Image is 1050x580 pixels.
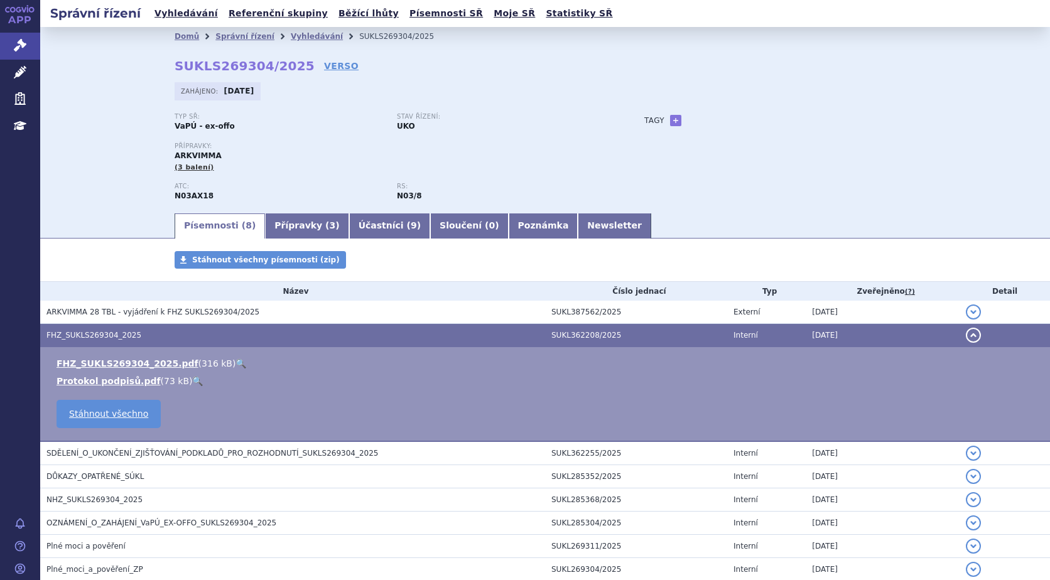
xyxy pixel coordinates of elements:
[175,251,346,269] a: Stáhnout všechny písemnosti (zip)
[359,27,450,46] li: SUKLS269304/2025
[733,308,760,316] span: Externí
[175,122,235,131] strong: VaPÚ - ex-offo
[215,32,274,41] a: Správní řízení
[40,282,545,301] th: Název
[545,282,727,301] th: Číslo jednací
[733,565,758,574] span: Interní
[733,449,758,458] span: Interní
[733,495,758,504] span: Interní
[489,220,495,230] span: 0
[545,535,727,558] td: SUKL269311/2025
[246,220,252,230] span: 8
[46,449,378,458] span: SDĚLENÍ_O_UKONČENÍ_ZJIŠŤOVÁNÍ_PODKLADŮ_PRO_ROZHODNUTÍ_SUKLS269304_2025
[46,518,276,527] span: OZNÁMENÍ_O_ZAHÁJENÍ_VaPÚ_EX-OFFO_SUKLS269304_2025
[235,358,246,368] a: 🔍
[202,358,232,368] span: 316 kB
[545,324,727,347] td: SUKL362208/2025
[966,562,981,577] button: detail
[966,492,981,507] button: detail
[265,213,349,239] a: Přípravky (3)
[349,213,430,239] a: Účastníci (9)
[335,5,403,22] a: Běžící lhůty
[806,301,960,324] td: [DATE]
[46,565,143,574] span: Plné_moci_a_pověření_ZP
[46,542,126,550] span: Plné moci a pověření
[733,331,758,340] span: Interní
[966,515,981,530] button: detail
[175,213,265,239] a: Písemnosti (8)
[175,163,214,171] span: (3 balení)
[46,331,141,340] span: FHZ_SUKLS269304_2025
[397,191,421,200] strong: lacosamid
[733,542,758,550] span: Interní
[806,512,960,535] td: [DATE]
[806,535,960,558] td: [DATE]
[806,324,960,347] td: [DATE]
[733,472,758,481] span: Interní
[578,213,651,239] a: Newsletter
[330,220,336,230] span: 3
[727,282,806,301] th: Typ
[175,32,199,41] a: Domů
[806,465,960,488] td: [DATE]
[57,358,198,368] a: FHZ_SUKLS269304_2025.pdf
[397,113,607,121] p: Stav řízení:
[670,115,681,126] a: +
[175,113,384,121] p: Typ SŘ:
[46,495,143,504] span: NHZ_SUKLS269304_2025
[411,220,417,230] span: 9
[175,183,384,190] p: ATC:
[806,282,960,301] th: Zveřejněno
[545,441,727,465] td: SUKL362255/2025
[966,539,981,554] button: detail
[46,472,144,481] span: DŮKAZY_OPATŘENÉ_SÚKL
[966,304,981,320] button: detail
[151,5,222,22] a: Vyhledávání
[490,5,539,22] a: Moje SŘ
[545,512,727,535] td: SUKL285304/2025
[806,441,960,465] td: [DATE]
[545,488,727,512] td: SUKL285368/2025
[406,5,487,22] a: Písemnosti SŘ
[192,376,203,386] a: 🔍
[40,4,151,22] h2: Správní řízení
[57,400,161,428] a: Stáhnout všechno
[181,86,220,96] span: Zahájeno:
[225,5,332,22] a: Referenční skupiny
[966,469,981,484] button: detail
[46,308,259,316] span: ARKVIMMA 28 TBL - vyjádření k FHZ SUKLS269304/2025
[509,213,578,239] a: Poznámka
[960,282,1050,301] th: Detail
[545,301,727,324] td: SUKL387562/2025
[905,287,915,296] abbr: (?)
[545,465,727,488] td: SUKL285352/2025
[806,488,960,512] td: [DATE]
[966,328,981,343] button: detail
[192,255,340,264] span: Stáhnout všechny písemnosti (zip)
[430,213,508,239] a: Sloučení (0)
[397,122,415,131] strong: UKO
[175,142,619,150] p: Přípravky:
[57,375,1037,387] li: ( )
[224,87,254,95] strong: [DATE]
[57,357,1037,370] li: ( )
[733,518,758,527] span: Interní
[164,376,189,386] span: 73 kB
[57,376,161,386] a: Protokol podpisů.pdf
[175,151,222,160] span: ARKVIMMA
[175,191,214,200] strong: LAKOSAMID
[397,183,607,190] p: RS:
[966,446,981,461] button: detail
[175,58,315,73] strong: SUKLS269304/2025
[324,60,359,72] a: VERSO
[291,32,343,41] a: Vyhledávání
[644,113,664,128] h3: Tagy
[542,5,616,22] a: Statistiky SŘ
